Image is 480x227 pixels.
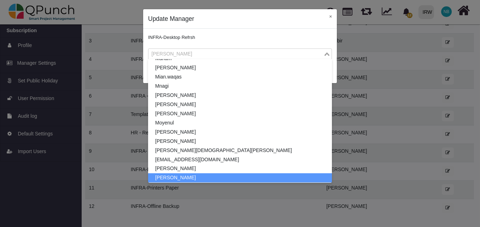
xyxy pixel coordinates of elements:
[149,50,323,58] input: Search for option
[324,9,337,24] button: Close
[148,35,195,40] span: INFRA-Desktop Refrsh
[148,164,332,173] li: [PERSON_NAME]
[148,182,332,192] li: Nieama
[148,173,332,182] li: [PERSON_NAME]
[148,155,332,164] li: [EMAIL_ADDRESS][DOMAIN_NAME]
[148,63,332,72] li: [PERSON_NAME]
[148,48,332,60] div: Search for option
[148,128,332,137] li: [PERSON_NAME]
[148,118,332,128] li: Moyenul
[148,109,332,118] li: [PERSON_NAME]
[148,100,332,109] li: [PERSON_NAME]
[148,146,332,155] li: [PERSON_NAME][DEMOGRAPHIC_DATA][PERSON_NAME]
[148,14,194,23] h5: Update Manager
[148,82,332,91] li: Mnagi
[148,72,332,82] li: Mian.waqas
[148,137,332,146] li: [PERSON_NAME]
[148,91,332,100] li: [PERSON_NAME]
